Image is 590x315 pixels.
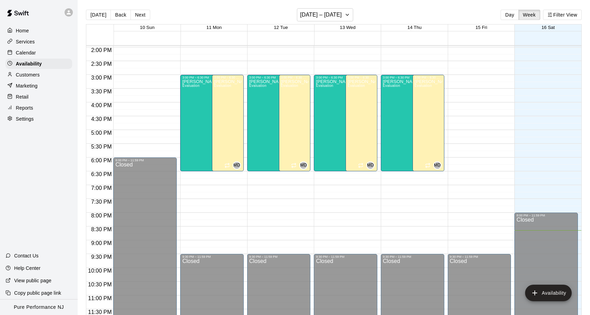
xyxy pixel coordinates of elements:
a: Settings [6,114,72,124]
p: Copy public page link [14,289,61,296]
span: Recurring availability [358,163,364,168]
p: Services [16,38,35,45]
span: Evaluation [348,84,365,88]
span: Evaluation [249,84,267,88]
p: Pure Performance NJ [14,304,64,311]
div: 3:00 PM – 6:30 PM [383,76,433,79]
p: View public page [14,277,51,284]
div: 3:00 PM – 6:30 PM: Available [381,75,435,171]
span: Evaluation [281,84,298,88]
span: 6:00 PM [89,157,114,163]
button: 10 Sun [140,25,154,30]
a: Availability [6,59,72,69]
a: Services [6,37,72,47]
span: Evaluation [316,84,333,88]
span: Recurring availability [425,163,431,168]
span: 2:00 PM [89,47,114,53]
button: Day [501,10,519,20]
a: Marketing [6,81,72,91]
div: 9:30 PM – 11:59 PM [182,255,242,258]
button: [DATE] – [DATE] [297,8,353,21]
div: Reports [6,103,72,113]
p: Marketing [16,82,38,89]
p: Home [16,27,29,34]
a: Home [6,26,72,36]
span: 9:00 PM [89,240,114,246]
div: Mike Dzurilla [299,161,308,170]
div: Mike Dzurilla [233,161,241,170]
a: Retail [6,92,72,102]
div: 3:00 PM – 6:30 PM [214,76,242,79]
button: 15 Fri [475,25,487,30]
span: 9:30 PM [89,254,114,260]
span: 7:00 PM [89,185,114,191]
span: 3:00 PM [89,75,114,81]
div: 3:00 PM – 6:30 PM [415,76,442,79]
span: MD [233,162,240,169]
div: 3:00 PM – 6:30 PM [182,76,232,79]
span: 6:30 PM [89,171,114,177]
span: 10:00 PM [86,268,113,274]
button: [DATE] [86,10,111,20]
div: 9:30 PM – 11:59 PM [316,255,375,258]
span: 3:30 PM [89,89,114,94]
span: 5:30 PM [89,144,114,150]
div: 8:00 PM – 11:59 PM [516,214,576,217]
div: 3:00 PM – 6:30 PM [281,76,309,79]
span: MD [434,162,441,169]
span: MD [367,162,374,169]
div: 3:00 PM – 6:30 PM: Available [212,75,244,171]
div: 3:00 PM – 6:30 PM: Available [180,75,234,171]
div: 9:30 PM – 11:59 PM [249,255,309,258]
span: 11:30 PM [86,309,113,315]
h6: [DATE] – [DATE] [300,10,342,20]
p: Settings [16,115,34,122]
div: 3:00 PM – 6:30 PM: Available [346,75,377,171]
span: 2:30 PM [89,61,114,67]
button: 12 Tue [274,25,288,30]
a: Customers [6,70,72,80]
p: Availability [16,60,42,67]
span: 8:30 PM [89,226,114,232]
p: Retail [16,93,29,100]
p: Calendar [16,49,36,56]
span: 11:00 PM [86,295,113,301]
button: 13 Wed [340,25,356,30]
div: 3:00 PM – 6:30 PM: Available [413,75,444,171]
span: Evaluation [182,84,200,88]
div: 9:30 PM – 11:59 PM [450,255,509,258]
a: Calendar [6,48,72,58]
button: 16 Sat [541,25,555,30]
div: 3:00 PM – 6:30 PM: Available [247,75,301,171]
div: 6:00 PM – 11:59 PM [115,159,175,162]
span: 4:30 PM [89,116,114,122]
span: Recurring availability [224,163,230,168]
div: 3:00 PM – 6:30 PM [348,76,375,79]
span: MD [300,162,307,169]
button: Back [110,10,131,20]
span: 5:00 PM [89,130,114,136]
div: Mike Dzurilla [433,161,442,170]
p: Contact Us [14,252,39,259]
button: 14 Thu [407,25,422,30]
button: 11 Mon [206,25,222,30]
div: Mike Dzurilla [366,161,375,170]
button: add [525,285,572,301]
button: Next [130,10,150,20]
button: Filter View [543,10,582,20]
div: 3:00 PM – 6:30 PM [249,76,299,79]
